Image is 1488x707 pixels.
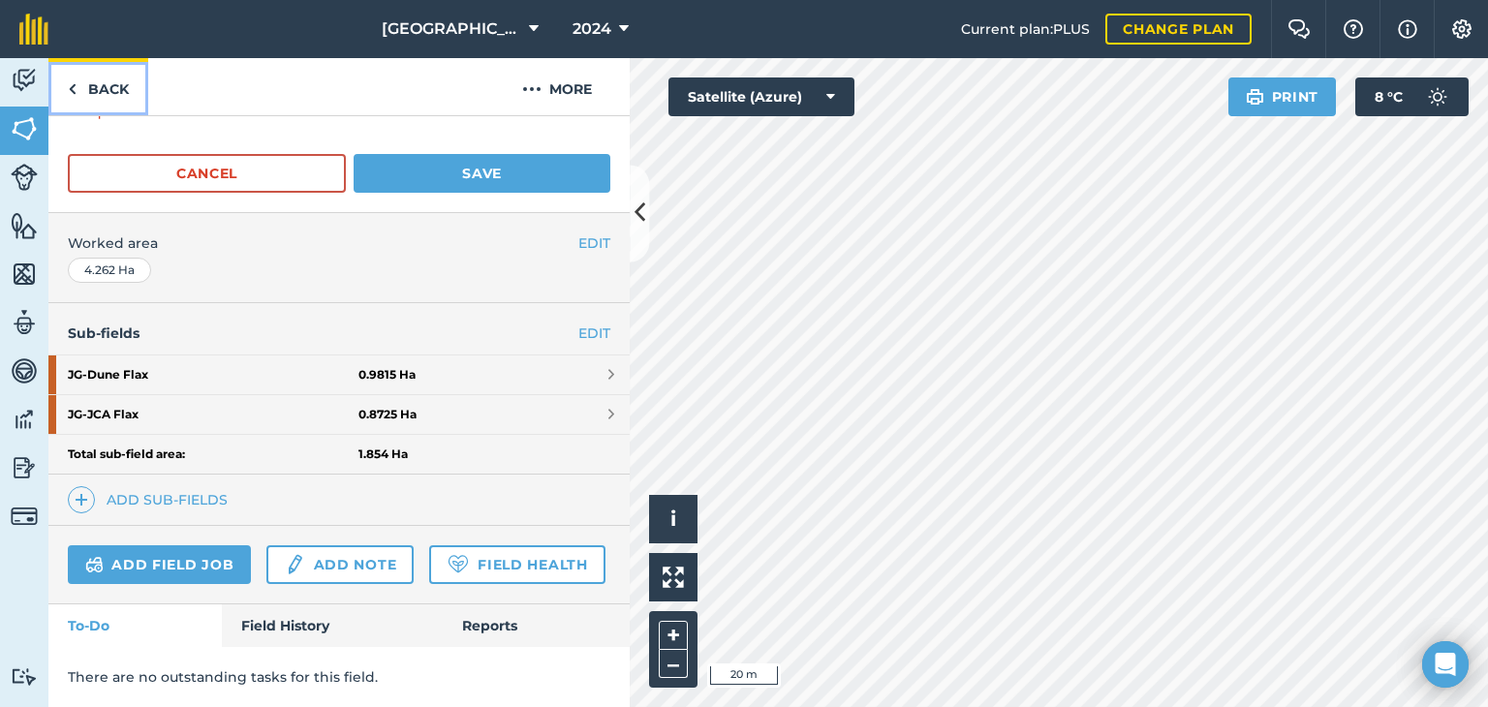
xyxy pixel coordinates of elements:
button: + [659,621,688,650]
img: svg+xml;base64,PHN2ZyB4bWxucz0iaHR0cDovL3d3dy53My5vcmcvMjAwMC9zdmciIHdpZHRoPSI1NiIgaGVpZ2h0PSI2MC... [11,260,38,289]
img: svg+xml;base64,PHN2ZyB4bWxucz0iaHR0cDovL3d3dy53My5vcmcvMjAwMC9zdmciIHdpZHRoPSIyMCIgaGVpZ2h0PSIyNC... [522,77,542,101]
img: Four arrows, one pointing top left, one top right, one bottom right and the last bottom left [663,567,684,588]
img: svg+xml;base64,PD94bWwgdmVyc2lvbj0iMS4wIiBlbmNvZGluZz0idXRmLTgiPz4KPCEtLSBHZW5lcmF0b3I6IEFkb2JlIE... [11,453,38,482]
img: svg+xml;base64,PHN2ZyB4bWxucz0iaHR0cDovL3d3dy53My5vcmcvMjAwMC9zdmciIHdpZHRoPSI5IiBoZWlnaHQ9IjI0Ii... [68,77,77,101]
img: svg+xml;base64,PHN2ZyB4bWxucz0iaHR0cDovL3d3dy53My5vcmcvMjAwMC9zdmciIHdpZHRoPSI1NiIgaGVpZ2h0PSI2MC... [11,114,38,143]
span: 2024 [573,17,611,41]
button: Satellite (Azure) [668,77,854,116]
a: EDIT [578,323,610,344]
button: Print [1228,77,1337,116]
span: 8 ° C [1375,77,1403,116]
img: svg+xml;base64,PD94bWwgdmVyc2lvbj0iMS4wIiBlbmNvZGluZz0idXRmLTgiPz4KPCEtLSBHZW5lcmF0b3I6IEFkb2JlIE... [11,405,38,434]
img: svg+xml;base64,PHN2ZyB4bWxucz0iaHR0cDovL3d3dy53My5vcmcvMjAwMC9zdmciIHdpZHRoPSIxNyIgaGVpZ2h0PSIxNy... [1398,17,1417,41]
strong: 1.854 Ha [358,446,408,462]
button: Cancel [68,154,346,193]
button: i [649,495,697,543]
button: – [659,650,688,678]
a: Change plan [1105,14,1252,45]
a: Back [48,58,148,115]
span: [GEOGRAPHIC_DATA] [382,17,521,41]
span: Worked area [68,232,610,254]
p: *Required [48,101,630,138]
img: svg+xml;base64,PHN2ZyB4bWxucz0iaHR0cDovL3d3dy53My5vcmcvMjAwMC9zdmciIHdpZHRoPSI1NiIgaGVpZ2h0PSI2MC... [11,211,38,240]
img: svg+xml;base64,PD94bWwgdmVyc2lvbj0iMS4wIiBlbmNvZGluZz0idXRmLTgiPz4KPCEtLSBHZW5lcmF0b3I6IEFkb2JlIE... [11,667,38,686]
span: i [670,507,676,531]
p: There are no outstanding tasks for this field. [68,666,610,688]
span: Current plan : PLUS [961,18,1090,40]
img: A question mark icon [1342,19,1365,39]
div: Open Intercom Messenger [1422,641,1469,688]
img: svg+xml;base64,PD94bWwgdmVyc2lvbj0iMS4wIiBlbmNvZGluZz0idXRmLTgiPz4KPCEtLSBHZW5lcmF0b3I6IEFkb2JlIE... [284,553,305,576]
img: svg+xml;base64,PD94bWwgdmVyc2lvbj0iMS4wIiBlbmNvZGluZz0idXRmLTgiPz4KPCEtLSBHZW5lcmF0b3I6IEFkb2JlIE... [85,553,104,576]
img: svg+xml;base64,PD94bWwgdmVyc2lvbj0iMS4wIiBlbmNvZGluZz0idXRmLTgiPz4KPCEtLSBHZW5lcmF0b3I6IEFkb2JlIE... [1418,77,1457,116]
img: svg+xml;base64,PD94bWwgdmVyc2lvbj0iMS4wIiBlbmNvZGluZz0idXRmLTgiPz4KPCEtLSBHZW5lcmF0b3I6IEFkb2JlIE... [11,356,38,385]
a: Reports [443,604,630,647]
img: svg+xml;base64,PD94bWwgdmVyc2lvbj0iMS4wIiBlbmNvZGluZz0idXRmLTgiPz4KPCEtLSBHZW5lcmF0b3I6IEFkb2JlIE... [11,66,38,95]
img: svg+xml;base64,PHN2ZyB4bWxucz0iaHR0cDovL3d3dy53My5vcmcvMjAwMC9zdmciIHdpZHRoPSIxOSIgaGVpZ2h0PSIyNC... [1246,85,1264,108]
a: JG-Dune Flax0.9815 Ha [48,355,630,394]
a: Add field job [68,545,251,584]
button: Save [354,154,610,193]
a: To-Do [48,604,222,647]
a: Field History [222,604,442,647]
strong: 0.8725 Ha [358,407,417,422]
a: Add note [266,545,414,584]
div: 4.262 Ha [68,258,151,283]
a: JG-JCA Flax0.8725 Ha [48,395,630,434]
strong: JG - Dune Flax [68,355,358,394]
strong: Total sub-field area: [68,446,358,462]
strong: JG - JCA Flax [68,395,358,434]
button: More [484,58,630,115]
img: A cog icon [1450,19,1473,39]
h4: Sub-fields [48,323,630,344]
a: Add sub-fields [68,486,235,513]
img: fieldmargin Logo [19,14,48,45]
button: EDIT [578,232,610,254]
img: svg+xml;base64,PD94bWwgdmVyc2lvbj0iMS4wIiBlbmNvZGluZz0idXRmLTgiPz4KPCEtLSBHZW5lcmF0b3I6IEFkb2JlIE... [11,164,38,191]
img: svg+xml;base64,PD94bWwgdmVyc2lvbj0iMS4wIiBlbmNvZGluZz0idXRmLTgiPz4KPCEtLSBHZW5lcmF0b3I6IEFkb2JlIE... [11,503,38,530]
strong: 0.9815 Ha [358,367,416,383]
img: svg+xml;base64,PD94bWwgdmVyc2lvbj0iMS4wIiBlbmNvZGluZz0idXRmLTgiPz4KPCEtLSBHZW5lcmF0b3I6IEFkb2JlIE... [11,308,38,337]
a: Field Health [429,545,604,584]
img: svg+xml;base64,PHN2ZyB4bWxucz0iaHR0cDovL3d3dy53My5vcmcvMjAwMC9zdmciIHdpZHRoPSIxNCIgaGVpZ2h0PSIyNC... [75,488,88,511]
button: 8 °C [1355,77,1469,116]
img: Two speech bubbles overlapping with the left bubble in the forefront [1287,19,1311,39]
